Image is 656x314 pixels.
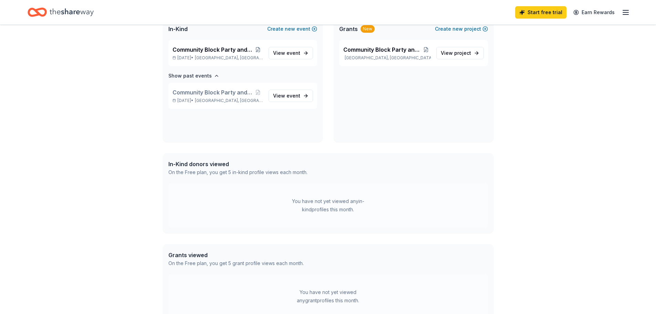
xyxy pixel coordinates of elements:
span: In-Kind [168,25,188,33]
button: Createnewevent [267,25,317,33]
span: View [273,92,300,100]
a: Home [28,4,94,20]
a: Start free trial [515,6,566,19]
span: [GEOGRAPHIC_DATA], [GEOGRAPHIC_DATA] [195,55,263,61]
h4: Show past events [168,72,212,80]
div: In-Kind donors viewed [168,160,308,168]
span: Community Block Party and Wellness Fair [173,45,253,54]
span: View [273,49,300,57]
button: Show past events [168,72,219,80]
div: On the Free plan, you get 5 grant profile views each month. [168,259,304,267]
div: On the Free plan, you get 5 in-kind profile views each month. [168,168,308,176]
span: Community Block Party and Wellness Fair [343,45,421,54]
a: View event [269,47,313,59]
a: Earn Rewards [569,6,619,19]
span: [GEOGRAPHIC_DATA], [GEOGRAPHIC_DATA] [195,98,263,103]
a: View event [269,90,313,102]
div: You have not yet viewed any in-kind profiles this month. [285,197,371,214]
p: [GEOGRAPHIC_DATA], [GEOGRAPHIC_DATA] [343,55,431,61]
span: event [287,50,300,56]
span: new [285,25,295,33]
p: [DATE] • [173,98,263,103]
div: Grants viewed [168,251,304,259]
span: event [287,93,300,99]
p: [DATE] • [173,55,263,61]
span: Community Block Party and Wellness Fair [173,88,253,97]
span: new [452,25,463,33]
span: Grants [339,25,358,33]
span: project [454,50,471,56]
div: You have not yet viewed any grant profiles this month. [285,288,371,305]
button: Createnewproject [435,25,488,33]
div: New [361,25,375,33]
a: View project [436,47,484,59]
span: View [441,49,471,57]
